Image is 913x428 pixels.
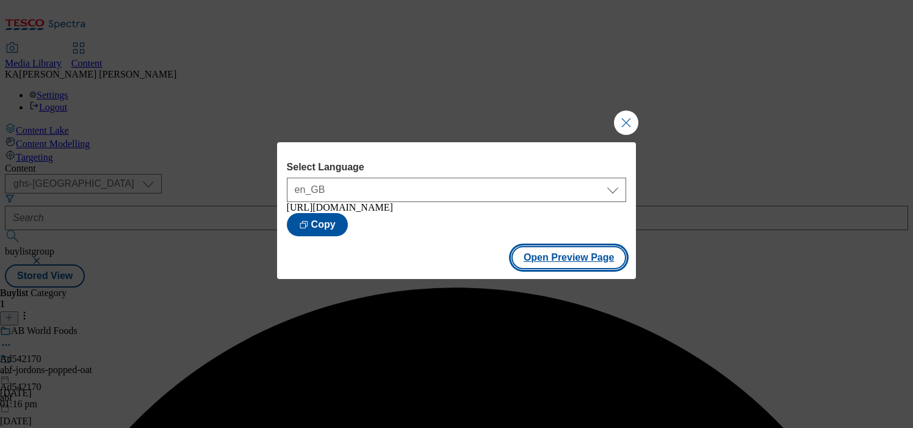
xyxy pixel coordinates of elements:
[614,111,638,135] button: Close Modal
[287,162,627,173] label: Select Language
[511,246,627,269] button: Open Preview Page
[277,142,637,279] div: Modal
[287,202,627,213] div: [URL][DOMAIN_NAME]
[287,213,348,236] button: Copy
